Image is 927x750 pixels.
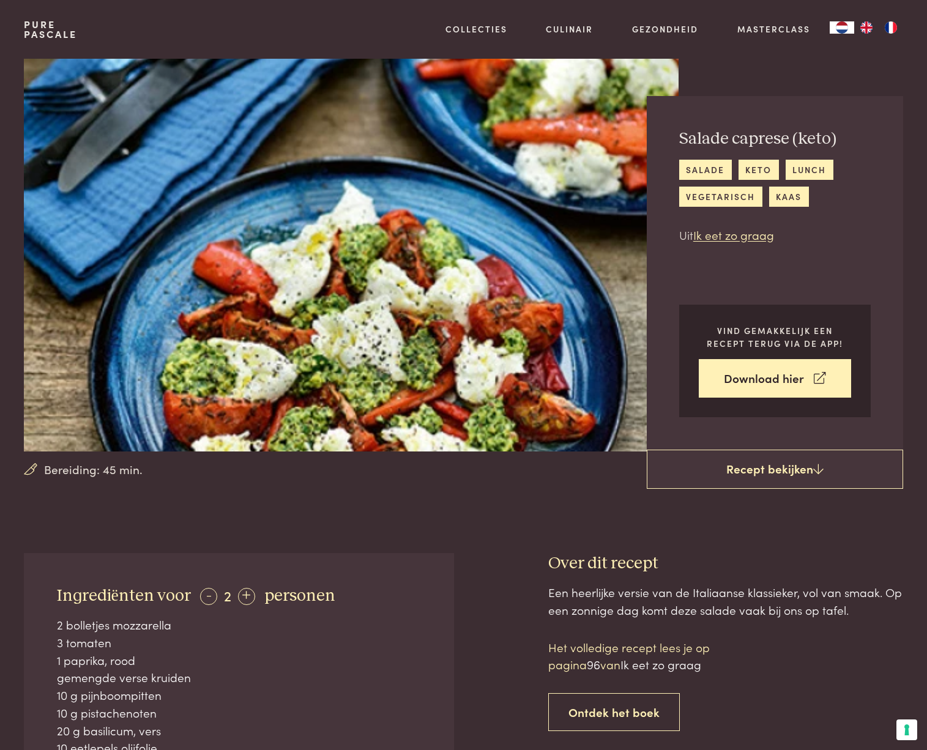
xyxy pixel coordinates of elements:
div: Language [830,21,854,34]
a: Recept bekijken [647,450,903,489]
div: 2 bolletjes mozzarella [57,616,422,634]
div: - [200,588,217,605]
span: personen [264,587,335,604]
a: PurePascale [24,20,77,39]
span: 2 [224,585,231,605]
div: + [238,588,255,605]
a: NL [830,21,854,34]
a: Culinair [546,23,593,35]
h2: Salade caprese (keto) [679,128,871,150]
a: Collecties [445,23,507,35]
div: gemengde verse kruiden [57,669,422,686]
a: keto [739,160,779,180]
span: Ingrediënten voor [57,587,191,604]
p: Het volledige recept lees je op pagina van [548,639,756,674]
div: 20 g basilicum, vers [57,722,422,740]
p: Uit [679,226,871,244]
img: Salade caprese (keto) [24,59,678,451]
a: Ik eet zo graag [693,226,774,243]
a: kaas [769,187,809,207]
a: lunch [786,160,833,180]
a: vegetarisch [679,187,762,207]
div: 10 g pistachenoten [57,704,422,722]
div: 1 paprika, rood [57,652,422,669]
a: Gezondheid [632,23,698,35]
div: 10 g pijnboompitten [57,686,422,704]
a: Ontdek het boek [548,693,680,732]
div: Een heerlijke versie van de Italiaanse klassieker, vol van smaak. Op een zonnige dag komt deze sa... [548,584,903,618]
button: Uw voorkeuren voor toestemming voor trackingtechnologieën [896,719,917,740]
span: 96 [587,656,600,672]
a: Masterclass [737,23,810,35]
aside: Language selected: Nederlands [830,21,903,34]
span: Bereiding: 45 min. [44,461,143,478]
a: FR [879,21,903,34]
h3: Over dit recept [548,553,903,574]
a: Download hier [699,359,851,398]
div: 3 tomaten [57,634,422,652]
ul: Language list [854,21,903,34]
span: Ik eet zo graag [620,656,701,672]
a: salade [679,160,732,180]
a: EN [854,21,879,34]
p: Vind gemakkelijk een recept terug via de app! [699,324,851,349]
